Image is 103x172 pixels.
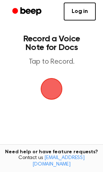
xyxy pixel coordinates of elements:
a: [EMAIL_ADDRESS][DOMAIN_NAME] [32,155,85,167]
h1: Record a Voice Note for Docs [13,35,90,52]
a: Log in [64,3,96,21]
img: Beep Logo [41,78,62,100]
a: Beep [7,5,48,19]
span: Contact us [4,155,99,168]
p: Tap to Record. [13,58,90,67]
